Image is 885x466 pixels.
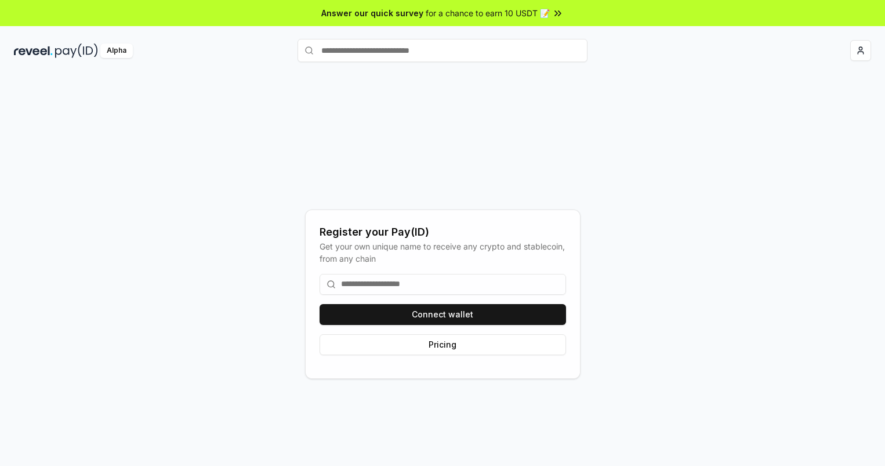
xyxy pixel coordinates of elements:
img: pay_id [55,44,98,58]
button: Pricing [320,334,566,355]
div: Alpha [100,44,133,58]
div: Register your Pay(ID) [320,224,566,240]
img: reveel_dark [14,44,53,58]
span: Answer our quick survey [321,7,423,19]
button: Connect wallet [320,304,566,325]
span: for a chance to earn 10 USDT 📝 [426,7,550,19]
div: Get your own unique name to receive any crypto and stablecoin, from any chain [320,240,566,265]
